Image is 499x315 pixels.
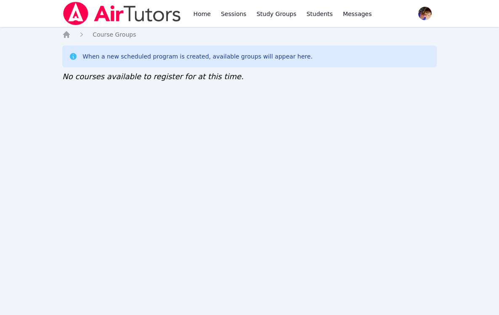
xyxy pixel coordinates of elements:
div: When a new scheduled program is created, available groups will appear here. [82,52,313,61]
span: Course Groups [93,31,136,38]
img: Air Tutors [62,2,181,25]
nav: Breadcrumb [62,30,437,39]
span: No courses available to register for at this time. [62,72,244,81]
a: Course Groups [93,30,136,39]
span: Messages [343,10,372,18]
